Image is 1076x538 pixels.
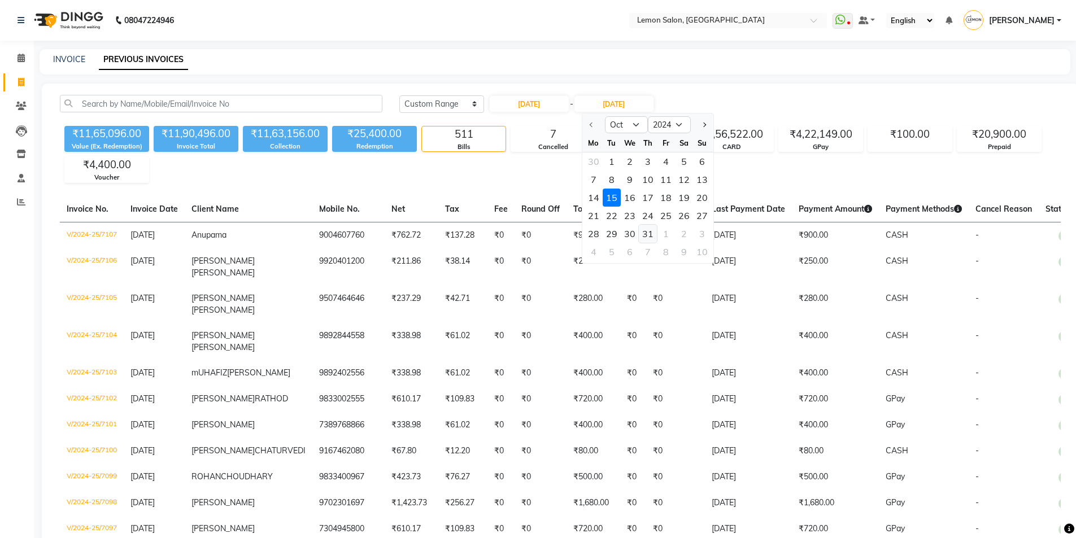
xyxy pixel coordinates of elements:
[487,360,515,386] td: ₹0
[693,225,711,243] div: Sunday, November 3, 2024
[621,225,639,243] div: 30
[621,170,639,189] div: Wednesday, October 9, 2024
[886,393,905,404] span: GPay
[620,360,646,386] td: ₹0
[312,386,385,412] td: 9833002555
[319,204,360,214] span: Mobile No.
[639,134,657,152] div: Th
[191,305,255,315] span: [PERSON_NAME]
[438,490,487,516] td: ₹256.27
[585,207,603,225] div: 21
[657,189,675,207] div: Friday, October 18, 2024
[487,464,515,490] td: ₹0
[487,323,515,360] td: ₹0
[567,222,620,248] td: ₹900.00
[657,170,675,189] div: 11
[675,189,693,207] div: 19
[567,360,620,386] td: ₹400.00
[312,360,385,386] td: 9892402556
[675,170,693,189] div: Saturday, October 12, 2024
[445,204,459,214] span: Tax
[130,293,155,303] span: [DATE]
[705,490,792,516] td: [DATE]
[886,497,905,508] span: GPay
[657,152,675,170] div: Friday, October 4, 2024
[792,222,879,248] td: ₹900.00
[693,207,711,225] div: 27
[621,207,639,225] div: 23
[957,142,1041,152] div: Prepaid
[422,142,506,152] div: Bills
[792,438,879,464] td: ₹80.00
[130,330,155,340] span: [DATE]
[646,438,705,464] td: ₹0
[605,116,648,133] select: Select month
[438,360,487,386] td: ₹61.02
[243,126,328,142] div: ₹11,63,156.00
[60,222,124,248] td: V/2024-25/7107
[191,230,226,240] span: Anupama
[603,207,621,225] div: 22
[385,323,438,360] td: ₹338.98
[639,207,657,225] div: 24
[332,142,417,151] div: Redemption
[792,464,879,490] td: ₹500.00
[191,293,255,303] span: [PERSON_NAME]
[648,116,691,133] select: Select year
[620,438,646,464] td: ₹0
[705,248,792,286] td: [DATE]
[191,368,227,378] span: mUHAFIZ
[621,134,639,152] div: We
[657,152,675,170] div: 4
[975,256,979,266] span: -
[639,170,657,189] div: Thursday, October 10, 2024
[675,134,693,152] div: Sa
[620,286,646,323] td: ₹0
[130,445,155,456] span: [DATE]
[130,230,155,240] span: [DATE]
[646,386,705,412] td: ₹0
[886,230,908,240] span: CASH
[60,248,124,286] td: V/2024-25/7106
[60,286,124,323] td: V/2024-25/7105
[639,243,657,261] div: 7
[657,243,675,261] div: Friday, November 8, 2024
[191,204,239,214] span: Client Name
[515,248,567,286] td: ₹0
[675,189,693,207] div: Saturday, October 19, 2024
[60,490,124,516] td: V/2024-25/7098
[646,412,705,438] td: ₹0
[585,243,603,261] div: Monday, November 4, 2024
[312,286,385,323] td: 9507464646
[332,126,417,142] div: ₹25,400.00
[621,189,639,207] div: 16
[975,293,979,303] span: -
[191,330,255,340] span: [PERSON_NAME]
[567,286,620,323] td: ₹280.00
[312,464,385,490] td: 9833400967
[515,360,567,386] td: ₹0
[391,204,405,214] span: Net
[657,207,675,225] div: 25
[779,126,862,142] div: ₹4,22,149.00
[487,222,515,248] td: ₹0
[693,243,711,261] div: 10
[511,142,595,152] div: Cancelled
[515,412,567,438] td: ₹0
[65,157,149,173] div: ₹4,400.00
[693,225,711,243] div: 3
[657,170,675,189] div: Friday, October 11, 2024
[705,438,792,464] td: [DATE]
[639,170,657,189] div: 10
[487,248,515,286] td: ₹0
[975,419,979,430] span: -
[621,189,639,207] div: Wednesday, October 16, 2024
[657,189,675,207] div: 18
[603,170,621,189] div: Tuesday, October 8, 2024
[521,204,560,214] span: Round Off
[675,152,693,170] div: 5
[385,386,438,412] td: ₹610.17
[603,207,621,225] div: Tuesday, October 22, 2024
[494,204,508,214] span: Fee
[487,286,515,323] td: ₹0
